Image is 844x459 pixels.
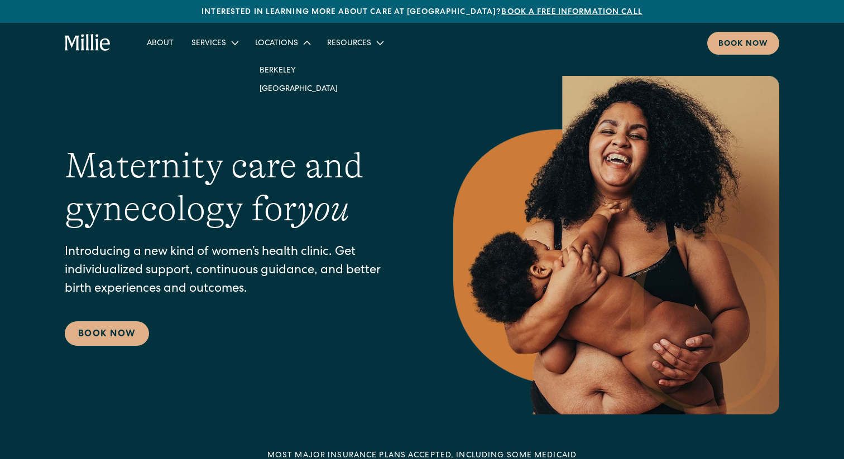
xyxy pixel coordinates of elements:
a: [GEOGRAPHIC_DATA] [251,79,347,98]
a: home [65,34,111,52]
div: Locations [255,38,298,50]
a: Book now [707,32,779,55]
div: Locations [246,33,318,52]
h1: Maternity care and gynecology for [65,144,409,230]
a: About [138,33,183,52]
nav: Locations [246,52,351,107]
a: Book a free information call [501,8,642,16]
em: you [297,189,349,229]
div: Services [183,33,246,52]
div: Book now [718,38,768,50]
div: Resources [327,38,371,50]
div: Resources [318,33,391,52]
a: Book Now [65,321,149,346]
p: Introducing a new kind of women’s health clinic. Get individualized support, continuous guidance,... [65,244,409,299]
a: Berkeley [251,61,347,79]
div: Services [191,38,226,50]
img: Smiling mother with her baby in arms, celebrating body positivity and the nurturing bond of postp... [453,76,779,414]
